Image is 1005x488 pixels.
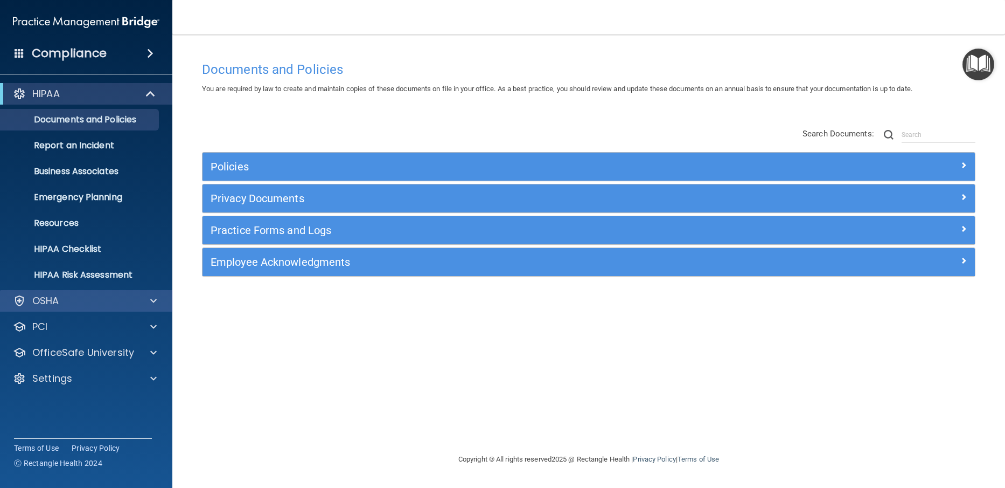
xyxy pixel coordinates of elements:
[211,256,774,268] h5: Employee Acknowledgments
[32,87,60,100] p: HIPAA
[13,372,157,385] a: Settings
[211,158,967,175] a: Policies
[13,346,157,359] a: OfficeSafe University
[7,244,154,255] p: HIPAA Checklist
[32,320,47,333] p: PCI
[962,49,994,80] button: Open Resource Center
[902,127,975,143] input: Search
[7,114,154,125] p: Documents and Policies
[7,140,154,151] p: Report an Incident
[211,190,967,207] a: Privacy Documents
[211,161,774,173] h5: Policies
[884,130,894,140] img: ic-search.3b580494.png
[32,372,72,385] p: Settings
[211,222,967,239] a: Practice Forms and Logs
[13,294,157,307] a: OSHA
[14,458,102,469] span: Ⓒ Rectangle Health 2024
[32,346,134,359] p: OfficeSafe University
[32,46,107,61] h4: Compliance
[13,87,156,100] a: HIPAA
[392,442,785,477] div: Copyright © All rights reserved 2025 @ Rectangle Health | |
[678,455,719,463] a: Terms of Use
[211,253,967,271] a: Employee Acknowledgments
[14,443,59,453] a: Terms of Use
[202,63,975,77] h4: Documents and Policies
[211,193,774,204] h5: Privacy Documents
[633,455,675,463] a: Privacy Policy
[32,294,59,307] p: OSHA
[202,85,912,93] span: You are required by law to create and maintain copies of these documents on file in your office. ...
[7,270,154,280] p: HIPAA Risk Assessment
[7,192,154,203] p: Emergency Planning
[802,129,874,139] span: Search Documents:
[7,166,154,177] p: Business Associates
[72,443,120,453] a: Privacy Policy
[7,218,154,229] p: Resources
[13,11,159,33] img: PMB logo
[211,224,774,236] h5: Practice Forms and Logs
[13,320,157,333] a: PCI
